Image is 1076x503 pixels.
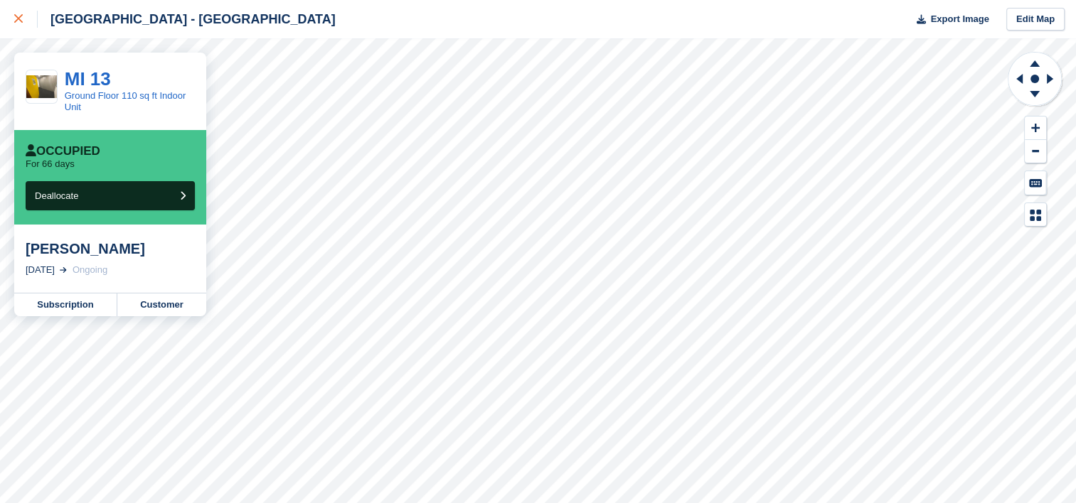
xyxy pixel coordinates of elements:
[35,190,78,201] span: Deallocate
[1025,117,1046,140] button: Zoom In
[930,12,989,26] span: Export Image
[65,68,111,90] a: MI 13
[26,181,195,210] button: Deallocate
[26,144,100,158] div: Occupied
[65,90,186,112] a: Ground Floor 110 sq ft Indoor Unit
[38,11,336,28] div: [GEOGRAPHIC_DATA] - [GEOGRAPHIC_DATA]
[26,75,57,98] img: IMG_5095.jpeg
[1025,140,1046,163] button: Zoom Out
[73,263,107,277] div: Ongoing
[14,293,117,316] a: Subscription
[26,240,195,257] div: [PERSON_NAME]
[26,158,75,170] p: For 66 days
[117,293,206,316] a: Customer
[60,267,67,273] img: arrow-right-light-icn-cde0832a797a2874e46488d9cf13f60e5c3a73dbe684e267c42b8395dfbc2abf.svg
[1006,8,1065,31] a: Edit Map
[908,8,989,31] button: Export Image
[1025,203,1046,227] button: Map Legend
[1025,171,1046,195] button: Keyboard Shortcuts
[26,263,55,277] div: [DATE]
